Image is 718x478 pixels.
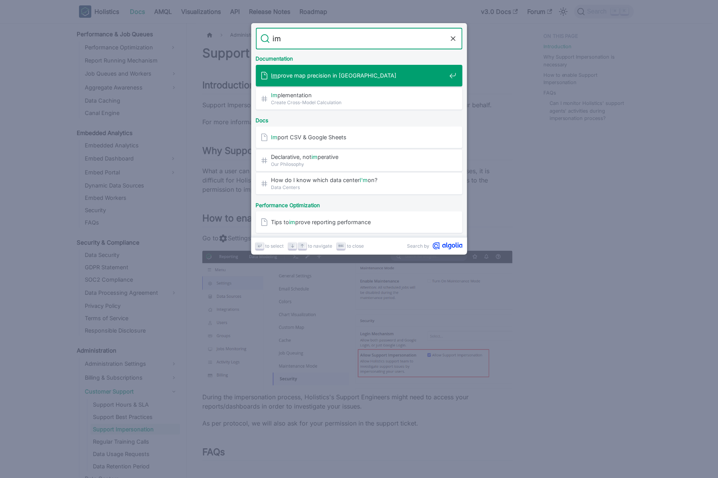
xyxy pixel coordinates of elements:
span: Declarative, not perative​ [271,153,446,160]
span: to select [266,242,284,250]
a: Declarative, notimperative​Our Philosophy [256,150,462,171]
span: plementation​ [271,91,446,99]
span: Our Philosophy [271,160,446,168]
svg: Enter key [257,243,262,249]
span: Create Cross-Model Calculation [271,99,446,106]
input: Search docs [270,28,449,49]
span: How do I know which data center on?​ [271,176,446,184]
svg: Algolia [433,242,462,250]
div: Customer Support [254,235,464,250]
span: prove map precision in [GEOGRAPHIC_DATA] [271,72,446,79]
svg: Arrow down [290,243,296,249]
mark: Im [271,92,278,98]
svg: Escape key [338,243,344,249]
button: Clear the query [449,34,458,43]
div: Performance Optimization [254,196,464,211]
mark: im [289,219,296,225]
span: Data Centers [271,184,446,191]
svg: Arrow up [299,243,305,249]
div: Documentation [254,49,464,65]
a: Tips toimprove reporting performance [256,211,462,233]
mark: Im [271,72,278,79]
span: Tips to prove reporting performance [271,218,446,226]
mark: im [312,154,318,160]
mark: I'm [360,177,368,183]
a: Search byAlgolia [407,242,462,250]
span: Search by [407,242,430,250]
span: to close [347,242,364,250]
a: How do I know which data centerI'mon?​Data Centers [256,173,462,194]
a: Implementation​Create Cross-Model Calculation [256,88,462,110]
a: Import CSV & Google Sheets [256,127,462,148]
mark: Im [271,134,278,140]
span: to navigate [308,242,333,250]
span: port CSV & Google Sheets [271,133,446,141]
a: Improve map precision in [GEOGRAPHIC_DATA] [256,65,462,86]
div: Docs [254,111,464,127]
